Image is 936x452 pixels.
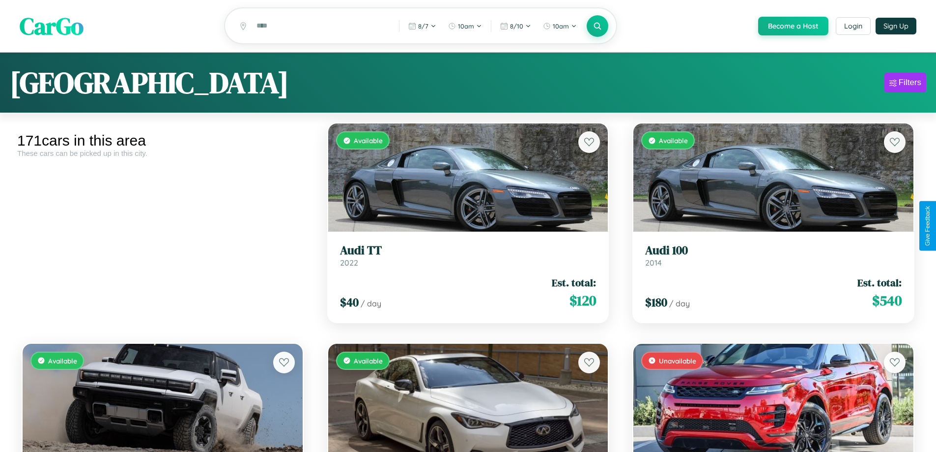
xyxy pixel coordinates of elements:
button: 10am [538,18,582,34]
button: Become a Host [758,17,828,35]
h3: Audi TT [340,243,596,258]
span: Est. total: [857,275,902,290]
h3: Audi 100 [645,243,902,258]
button: 8/7 [403,18,441,34]
span: Available [659,136,688,145]
span: CarGo [20,10,84,42]
button: Sign Up [876,18,916,34]
span: $ 180 [645,294,667,310]
div: Give Feedback [924,206,931,246]
button: 10am [443,18,487,34]
span: / day [361,299,381,308]
a: Audi TT2022 [340,243,596,268]
span: Available [354,357,383,365]
div: Filters [899,78,921,88]
h1: [GEOGRAPHIC_DATA] [10,62,289,103]
span: 10am [553,22,569,30]
button: 8/10 [495,18,536,34]
span: Available [354,136,383,145]
span: Unavailable [659,357,696,365]
button: Login [836,17,871,35]
span: Available [48,357,77,365]
div: These cars can be picked up in this city. [17,149,308,157]
span: $ 540 [872,291,902,310]
span: 8 / 10 [510,22,523,30]
div: 171 cars in this area [17,132,308,149]
a: Audi 1002014 [645,243,902,268]
span: 8 / 7 [418,22,428,30]
span: $ 120 [569,291,596,310]
span: 10am [458,22,474,30]
span: Est. total: [552,275,596,290]
button: Filters [884,73,926,92]
span: 2022 [340,258,358,268]
span: $ 40 [340,294,359,310]
span: 2014 [645,258,662,268]
span: / day [669,299,690,308]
